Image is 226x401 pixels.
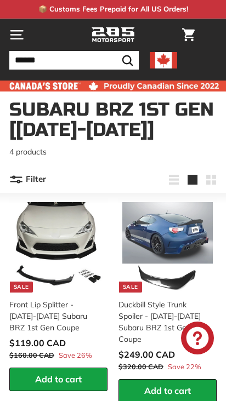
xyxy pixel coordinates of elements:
span: Save 26% [59,350,92,360]
span: $320.00 CAD [118,362,163,371]
p: 📦 Customs Fees Prepaid for All US Orders! [38,4,188,15]
div: Front Lip Splitter - [DATE]-[DATE] Subaru BRZ 1st Gen Coupe [9,299,101,334]
span: $249.00 CAD [118,349,175,360]
span: $160.00 CAD [9,351,54,359]
a: Sale Duckbill Style Trunk Spoiler - [DATE]-[DATE] Subaru BRZ 1st Gen Coupe Save 22% [118,198,217,379]
div: Sale [10,282,33,293]
span: Add to cart [35,374,82,385]
span: Save 22% [168,362,201,372]
span: Add to cart [144,385,191,396]
p: 4 products [9,146,217,158]
button: Filter [9,167,46,193]
img: Logo_285_Motorsport_areodynamics_components [91,26,135,44]
div: Duckbill Style Trunk Spoiler - [DATE]-[DATE] Subaru BRZ 1st Gen Coupe [118,299,210,345]
button: Add to cart [9,368,108,391]
input: Search [9,51,139,70]
span: $119.00 CAD [9,337,66,348]
img: toyota 86 front lip [13,202,104,293]
div: Sale [119,282,142,293]
inbox-online-store-chat: Shopify online store chat [178,322,217,357]
a: Cart [177,19,200,50]
h1: Subaru BRZ 1st Gen [[DATE]-[DATE]] [9,100,217,141]
a: Sale toyota 86 front lip Front Lip Splitter - [DATE]-[DATE] Subaru BRZ 1st Gen Coupe Save 26% [9,198,108,368]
